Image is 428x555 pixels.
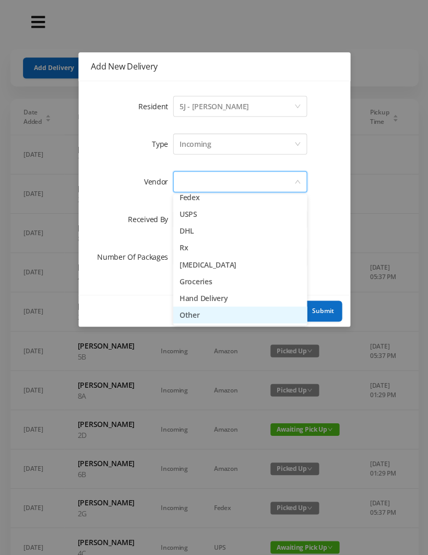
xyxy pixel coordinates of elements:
i: icon: down [294,103,300,110]
label: Resident [138,101,173,111]
i: icon: down [294,141,300,148]
label: Received By [128,214,173,224]
button: Submit [303,300,341,321]
li: [MEDICAL_DATA] [173,256,306,272]
div: Add New Delivery [91,61,337,72]
div: Incoming [179,134,211,154]
div: 5J - Shayna DePersia [179,96,248,116]
li: DHL [173,222,306,239]
li: Fedex [173,189,306,205]
li: Rx [173,239,306,256]
form: Add New Delivery [91,94,337,269]
li: Groceries [173,272,306,289]
label: Vendor [144,176,173,186]
li: Other [173,306,306,322]
label: Type [152,138,173,148]
i: icon: down [294,178,300,186]
li: USPS [173,205,306,222]
li: Hand Delivery [173,289,306,306]
label: Number Of Packages [97,251,173,261]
